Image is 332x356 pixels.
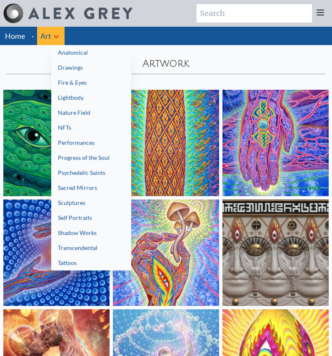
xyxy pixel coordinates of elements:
a: Shadow Works [51,225,131,240]
a: Lightbody [51,90,131,105]
a: Nature Field [51,105,131,120]
a: Self Portraits [51,210,131,225]
a: Performances [51,135,131,150]
a: Sacred Mirrors [51,180,131,195]
a: Progress of the Soul [51,150,131,165]
a: Anatomical [51,45,131,60]
a: Psychedelic Saints [51,165,131,180]
a: Drawings [51,60,131,75]
a: NFTs [51,120,131,135]
a: Transcendental [51,240,131,255]
a: Tattoos [51,255,131,270]
a: Sculptures [51,195,131,210]
a: Fire & Eyes [51,75,131,90]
